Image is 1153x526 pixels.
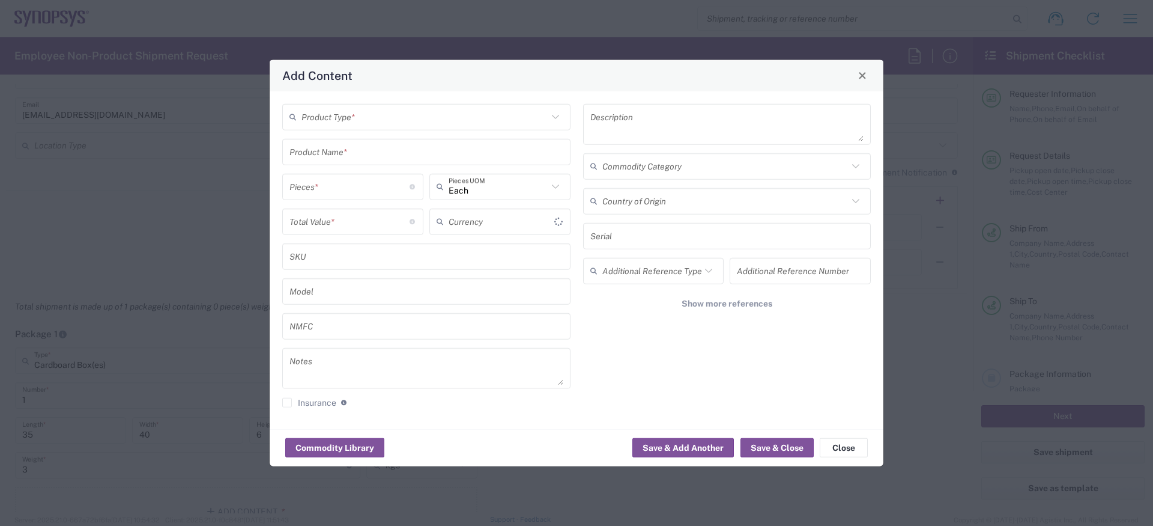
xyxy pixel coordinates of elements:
[682,298,772,309] span: Show more references
[854,67,871,84] button: Close
[632,438,734,457] button: Save & Add Another
[740,438,814,457] button: Save & Close
[282,397,336,407] label: Insurance
[285,438,384,457] button: Commodity Library
[282,67,353,84] h4: Add Content
[820,438,868,457] button: Close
